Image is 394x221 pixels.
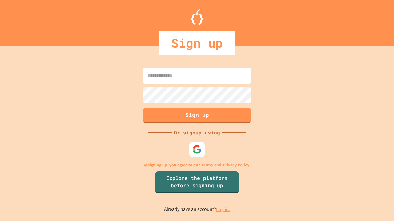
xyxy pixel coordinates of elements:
[216,206,230,213] a: Log in.
[192,145,202,154] img: google-icon.svg
[223,162,249,168] a: Privacy Policy
[164,206,230,213] p: Already have an account?
[159,31,235,55] div: Sign up
[143,108,251,123] button: Sign up
[142,162,252,168] p: By signing up, you agree to our and .
[201,162,213,168] a: Terms
[191,9,203,25] img: Logo.svg
[155,171,239,193] a: Explore the platform before signing up
[172,129,222,136] div: Or signup using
